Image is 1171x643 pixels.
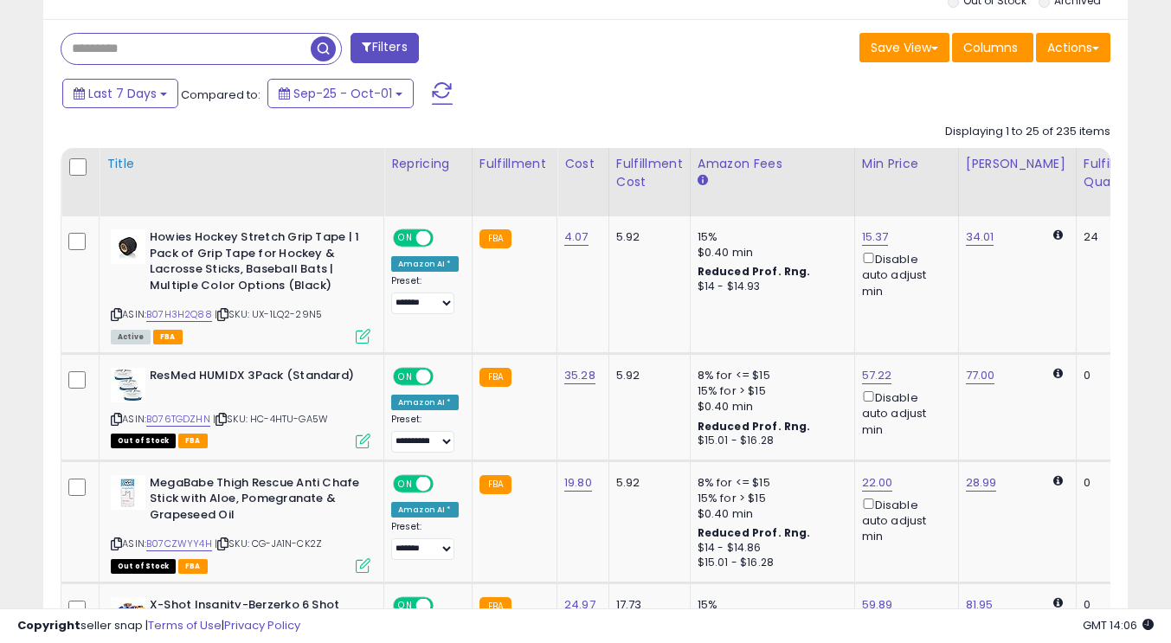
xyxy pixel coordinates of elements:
div: Fulfillable Quantity [1084,155,1143,191]
div: Disable auto adjust min [862,388,945,438]
span: | SKU: HC-4HTU-GA5W [213,412,328,426]
span: All listings that are currently out of stock and unavailable for purchase on Amazon [111,434,176,448]
button: Sep-25 - Oct-01 [267,79,414,108]
div: $14 - $14.86 [698,541,841,556]
div: 15% for > $15 [698,491,841,506]
strong: Copyright [17,617,80,633]
div: 8% for <= $15 [698,475,841,491]
span: 2025-10-9 14:06 GMT [1083,617,1154,633]
div: 5.92 [616,475,677,491]
div: Amazon AI * [391,256,459,272]
div: $15.01 - $16.28 [698,556,841,570]
img: 41-s-7yFMSL._SL40_.jpg [111,368,145,402]
div: Amazon AI * [391,502,459,518]
div: ASIN: [111,368,370,447]
a: B07H3H2Q88 [146,307,212,322]
div: 8% for <= $15 [698,368,841,383]
div: $0.40 min [698,399,841,415]
span: Last 7 Days [88,85,157,102]
img: 411hGj6fsrL._SL40_.jpg [111,229,145,264]
span: FBA [178,434,208,448]
div: Displaying 1 to 25 of 235 items [945,124,1110,140]
span: Sep-25 - Oct-01 [293,85,392,102]
span: | SKU: UX-1LQ2-29N5 [215,307,322,321]
span: Compared to: [181,87,261,103]
b: Howies Hockey Stretch Grip Tape | 1 Pack of Grip Tape for Hockey & Lacrosse Sticks, Baseball Bats... [150,229,360,298]
div: $14 - $14.93 [698,280,841,294]
div: Preset: [391,414,459,453]
div: $0.40 min [698,245,841,260]
div: 15% [698,229,841,245]
div: Repricing [391,155,465,173]
div: 15% for > $15 [698,383,841,399]
span: OFF [431,231,459,246]
a: Privacy Policy [224,617,300,633]
button: Columns [952,33,1033,62]
a: 15.37 [862,228,889,246]
b: Reduced Prof. Rng. [698,419,811,434]
div: ASIN: [111,475,370,571]
a: B076TGDZHN [146,412,210,427]
a: 57.22 [862,367,892,384]
div: Amazon AI * [391,395,459,410]
a: 22.00 [862,474,893,492]
div: Amazon Fees [698,155,847,173]
small: Amazon Fees. [698,173,708,189]
div: Preset: [391,521,459,560]
button: Last 7 Days [62,79,178,108]
button: Actions [1036,33,1110,62]
a: 35.28 [564,367,595,384]
a: 34.01 [966,228,994,246]
b: MegaBabe Thigh Rescue Anti Chafe Stick with Aloe, Pomegranate & Grapeseed Oil [150,475,360,528]
b: ResMed HUMIDX 3Pack (Standard) [150,368,360,389]
a: 4.07 [564,228,589,246]
span: All listings currently available for purchase on Amazon [111,330,151,344]
span: ON [395,231,416,246]
div: 0 [1084,475,1137,491]
b: Reduced Prof. Rng. [698,525,811,540]
div: Disable auto adjust min [862,495,945,545]
div: ASIN: [111,229,370,342]
span: ON [395,370,416,384]
a: 77.00 [966,367,995,384]
div: Disable auto adjust min [862,249,945,299]
span: Columns [963,39,1018,56]
span: OFF [431,370,459,384]
div: Cost [564,155,602,173]
a: 19.80 [564,474,592,492]
div: Preset: [391,275,459,314]
span: | SKU: CG-JA1N-CK2Z [215,537,322,550]
small: FBA [479,229,512,248]
div: Title [106,155,376,173]
span: ON [395,476,416,491]
b: Reduced Prof. Rng. [698,264,811,279]
div: 24 [1084,229,1137,245]
a: Terms of Use [148,617,222,633]
span: OFF [431,476,459,491]
button: Save View [859,33,949,62]
div: Fulfillment Cost [616,155,683,191]
span: FBA [153,330,183,344]
button: Filters [351,33,418,63]
div: seller snap | | [17,618,300,634]
small: FBA [479,475,512,494]
div: $0.40 min [698,506,841,522]
div: 5.92 [616,229,677,245]
a: 28.99 [966,474,997,492]
div: $15.01 - $16.28 [698,434,841,448]
div: Min Price [862,155,951,173]
img: 41AYuQYjDVL._SL40_.jpg [111,475,145,510]
div: [PERSON_NAME] [966,155,1069,173]
span: FBA [178,559,208,574]
span: All listings that are currently out of stock and unavailable for purchase on Amazon [111,559,176,574]
small: FBA [479,368,512,387]
a: B07CZWYY4H [146,537,212,551]
div: 5.92 [616,368,677,383]
div: 0 [1084,368,1137,383]
div: Fulfillment [479,155,550,173]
